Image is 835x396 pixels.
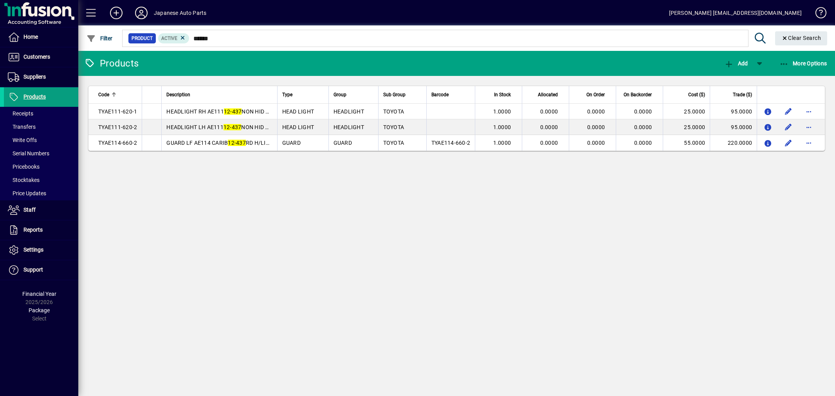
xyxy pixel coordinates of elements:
[334,90,373,99] div: Group
[282,124,314,130] span: HEAD LIGHT
[22,291,56,297] span: Financial Year
[98,124,137,130] span: TYAE111-620-2
[733,90,752,99] span: Trade ($)
[493,140,511,146] span: 1.0000
[540,108,558,115] span: 0.0000
[383,90,406,99] span: Sub Group
[494,90,511,99] span: In Stock
[587,108,605,115] span: 0.0000
[166,108,289,115] span: HEADLIGHT RH AE111 NON HID MANUAL
[4,187,78,200] a: Price Updates
[663,104,710,119] td: 25.0000
[161,36,177,41] span: Active
[663,135,710,151] td: 55.0000
[98,90,109,99] span: Code
[166,124,288,130] span: HEADLIGHT LH AE111 NON HID MANUAL
[803,137,815,149] button: More options
[624,90,652,99] span: On Backorder
[87,35,113,41] span: Filter
[587,140,605,146] span: 0.0000
[710,135,757,151] td: 220.0000
[4,260,78,280] a: Support
[23,207,36,213] span: Staff
[23,266,43,273] span: Support
[540,140,558,146] span: 0.0000
[154,7,206,19] div: Japanese Auto Parts
[493,108,511,115] span: 1.0000
[383,108,404,115] span: TOYOTA
[8,150,49,157] span: Serial Numbers
[4,67,78,87] a: Suppliers
[540,124,558,130] span: 0.0000
[129,6,154,20] button: Profile
[224,108,242,115] em: 12-437
[574,90,612,99] div: On Order
[4,47,78,67] a: Customers
[634,108,652,115] span: 0.0000
[782,105,795,118] button: Edit
[23,54,50,60] span: Customers
[4,107,78,120] a: Receipts
[587,124,605,130] span: 0.0000
[85,31,115,45] button: Filter
[803,105,815,118] button: More options
[527,90,565,99] div: Allocated
[431,140,470,146] span: TYAE114-660-2
[383,140,404,146] span: TOYOTA
[4,147,78,160] a: Serial Numbers
[431,90,449,99] span: Barcode
[224,124,242,130] em: 12-437
[431,90,470,99] div: Barcode
[782,137,795,149] button: Edit
[621,90,659,99] div: On Backorder
[8,110,33,117] span: Receipts
[23,94,46,100] span: Products
[4,220,78,240] a: Reports
[4,240,78,260] a: Settings
[8,124,36,130] span: Transfers
[810,2,825,27] a: Knowledge Base
[158,33,189,43] mat-chip: Activation Status: Active
[803,121,815,133] button: More options
[4,173,78,187] a: Stocktakes
[8,177,40,183] span: Stocktakes
[104,6,129,20] button: Add
[779,60,827,67] span: More Options
[663,119,710,135] td: 25.0000
[282,90,324,99] div: Type
[23,247,43,253] span: Settings
[23,227,43,233] span: Reports
[480,90,518,99] div: In Stock
[23,74,46,80] span: Suppliers
[710,119,757,135] td: 95.0000
[634,124,652,130] span: 0.0000
[8,190,46,196] span: Price Updates
[383,124,404,130] span: TOYOTA
[282,90,292,99] span: Type
[777,56,829,70] button: More Options
[166,90,272,99] div: Description
[282,108,314,115] span: HEAD LIGHT
[84,57,139,70] div: Products
[334,140,352,146] span: GUARD
[132,34,153,42] span: Product
[538,90,558,99] span: Allocated
[586,90,605,99] span: On Order
[228,140,246,146] em: 12-437
[383,90,422,99] div: Sub Group
[166,90,190,99] span: Description
[493,124,511,130] span: 1.0000
[29,307,50,313] span: Package
[4,120,78,133] a: Transfers
[334,124,364,130] span: HEADLIGHT
[781,35,821,41] span: Clear Search
[669,7,802,19] div: [PERSON_NAME] [EMAIL_ADDRESS][DOMAIN_NAME]
[4,27,78,47] a: Home
[98,90,137,99] div: Code
[782,121,795,133] button: Edit
[23,34,38,40] span: Home
[98,108,137,115] span: TYAE111-620-1
[8,164,40,170] span: Pricebooks
[775,31,828,45] button: Clear
[166,140,277,146] span: GUARD LF AE114 CARIB RD H/LIGHT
